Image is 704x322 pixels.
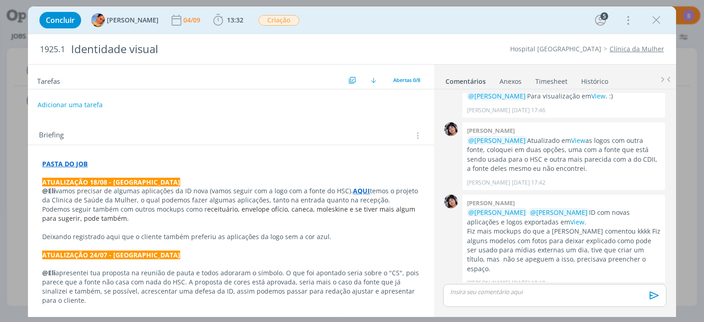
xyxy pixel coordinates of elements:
[183,17,202,23] div: 04/09
[467,92,660,101] p: Para visualização em . :)
[444,195,458,208] img: E
[510,44,601,53] a: Hospital [GEOGRAPHIC_DATA]
[591,92,605,100] a: View
[467,279,510,287] p: [PERSON_NAME]
[467,179,510,187] p: [PERSON_NAME]
[500,77,522,86] div: Anexos
[468,92,526,100] span: @[PERSON_NAME]
[467,136,660,174] p: Atualizado em as logos com outra fonte, coloquei em duas opções, uma com a fonte que está sendo u...
[91,13,159,27] button: L[PERSON_NAME]
[467,106,510,115] p: [PERSON_NAME]
[393,76,420,83] span: Abertas 0/8
[570,218,584,226] a: View
[227,16,243,24] span: 13:32
[42,268,419,305] p: apresentei tua proposta na reunião de pauta e todos adoraram o símbolo. O que foi apontado seria ...
[42,186,55,195] strong: @Eli
[535,73,568,86] a: Timesheet
[467,208,660,227] p: ID com novas aplicações e logos exportadas em .
[42,178,180,186] strong: ATUALIZAÇÃO 18/08 - [GEOGRAPHIC_DATA]
[467,227,660,273] p: Fiz mais mockups do que a [PERSON_NAME] comentou kkkk Fiz alguns modelos com fotos para deixar ex...
[512,279,545,287] span: [DATE] 18:18
[468,136,526,145] span: @[PERSON_NAME]
[467,126,515,135] b: [PERSON_NAME]
[512,179,545,187] span: [DATE] 17:42
[42,251,180,259] strong: ATUALIZAÇÃO 24/07 - [GEOGRAPHIC_DATA]
[39,130,64,142] span: Briefing
[67,38,400,60] div: Identidade visual
[610,44,664,53] a: Clínica da Mulher
[512,106,545,115] span: [DATE] 17:46
[571,136,585,145] a: View
[28,6,676,317] div: dialog
[39,12,81,28] button: Concluir
[467,199,515,207] b: [PERSON_NAME]
[42,232,419,241] p: Deixando registrado aqui que o cliente também preferiu as aplicações da logo sem a cor azul.
[91,13,105,27] img: L
[444,122,458,136] img: E
[371,77,376,83] img: arrow-down.svg
[600,12,608,20] div: 5
[40,44,65,55] span: 1925.1
[42,186,419,223] p: vamos precisar de algumas aplicações da ID nova (vamos seguir com a logo com a fonte do HSC). tem...
[37,75,60,86] span: Tarefas
[258,15,300,26] button: Criação
[593,13,608,27] button: 5
[42,205,417,223] span: eceituário, envelope ofício, caneca, moleskine e se tiver mais algum para sugerir, pode também.
[46,16,75,24] span: Concluir
[211,13,246,27] button: 13:32
[530,208,588,217] span: @[PERSON_NAME]
[581,73,609,86] a: Histórico
[258,15,299,26] span: Criação
[445,73,486,86] a: Comentários
[468,208,526,217] span: @[PERSON_NAME]
[42,268,55,277] strong: @Eli
[42,159,88,168] a: PASTA DO JOB
[353,186,370,195] a: AQUI
[37,97,103,113] button: Adicionar uma tarefa
[107,17,159,23] span: [PERSON_NAME]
